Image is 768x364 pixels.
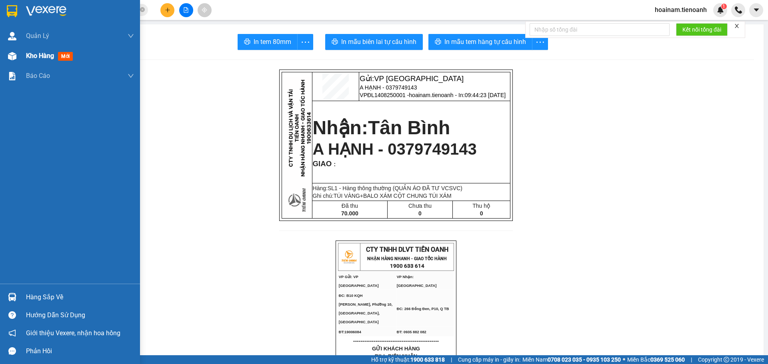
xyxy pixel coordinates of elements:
[371,355,445,364] span: Hỗ trợ kỹ thuật:
[58,52,73,61] span: mới
[342,203,358,209] span: Đã thu
[465,92,506,98] span: 09:44:23 [DATE]
[360,84,417,91] span: A HẠNH - 0379749143
[623,358,625,361] span: ⚪️
[375,353,418,359] span: BILL BIÊN NHẬN
[374,74,464,83] span: VP [GEOGRAPHIC_DATA]
[7,5,17,17] img: logo-vxr
[313,159,332,168] span: GIAO
[397,275,437,288] span: VP Nhận: [GEOGRAPHIC_DATA]
[140,7,145,12] span: close-circle
[397,307,449,311] span: ĐC: 266 Đồng Đen, P10, Q TB
[332,38,338,46] span: printer
[140,6,145,14] span: close-circle
[160,3,174,17] button: plus
[650,356,685,363] strong: 0369 525 060
[179,3,193,17] button: file-add
[8,329,16,337] span: notification
[339,330,361,334] span: ĐT:19006084
[313,140,477,158] span: A HẠNH - 0379749143
[435,38,441,46] span: printer
[313,193,452,199] span: Ghi chú:
[8,347,16,355] span: message
[313,185,462,191] span: Hàng:SL
[676,23,728,36] button: Kết nối tổng đài
[339,247,359,267] img: logo
[26,52,54,60] span: Kho hàng
[360,74,464,83] span: Gửi:
[238,34,298,50] button: printerIn tem 80mm
[332,161,336,167] span: :
[313,117,450,138] strong: Nhận:
[522,355,621,364] span: Miền Nam
[339,294,392,324] span: ĐC: B10 KQH [PERSON_NAME], Phường 10, [GEOGRAPHIC_DATA], [GEOGRAPHIC_DATA]
[717,6,724,14] img: icon-new-feature
[648,5,713,15] span: hoainam.tienoanh
[297,34,313,50] button: more
[325,34,423,50] button: printerIn mẫu biên lai tự cấu hình
[627,355,685,364] span: Miền Bắc
[444,37,526,47] span: In mẫu tem hàng tự cấu hình
[410,356,445,363] strong: 1900 633 818
[734,23,740,29] span: close
[183,7,189,13] span: file-add
[26,71,50,81] span: Báo cáo
[26,345,134,357] div: Phản hồi
[353,338,439,344] span: ----------------------------------------------
[367,256,447,261] strong: NHẬN HÀNG NHANH - GIAO TỐC HÀNH
[368,117,450,138] span: Tân Bình
[532,37,548,47] span: more
[749,3,763,17] button: caret-down
[8,293,16,301] img: warehouse-icon
[8,311,16,319] span: question-circle
[548,356,621,363] strong: 0708 023 035 - 0935 103 250
[721,4,727,9] sup: 1
[691,355,692,364] span: |
[26,291,134,303] div: Hàng sắp về
[298,37,313,47] span: more
[334,193,452,199] span: TÚI VÀNG+BALO XÁM CỘT CHUNG TÚI XÁM
[397,330,426,334] span: ĐT: 0935 882 082
[341,210,358,217] span: 70.000
[8,52,16,60] img: warehouse-icon
[480,210,483,217] span: 0
[532,34,548,50] button: more
[722,4,725,9] span: 1
[408,203,432,209] span: Chưa thu
[418,210,422,217] span: 0
[390,263,424,269] strong: 1900 633 614
[451,355,452,364] span: |
[8,32,16,40] img: warehouse-icon
[428,34,532,50] button: printerIn mẫu tem hàng tự cấu hình
[339,275,379,288] span: VP Gửi: VP [GEOGRAPHIC_DATA]
[128,33,134,39] span: down
[244,38,250,46] span: printer
[165,7,170,13] span: plus
[530,23,670,36] input: Nhập số tổng đài
[334,185,462,191] span: 1 - Hàng thông thường (QUẦN ÁO ĐÃ TƯ VCSVC)
[128,73,134,79] span: down
[458,355,520,364] span: Cung cấp máy in - giấy in:
[26,309,134,321] div: Hướng dẫn sử dụng
[202,7,207,13] span: aim
[682,25,721,34] span: Kết nối tổng đài
[366,246,448,253] span: CTY TNHH DLVT TIẾN OANH
[472,203,490,209] span: Thu hộ
[724,357,729,362] span: copyright
[8,72,16,80] img: solution-icon
[198,3,212,17] button: aim
[735,6,742,14] img: phone-icon
[26,31,49,41] span: Quản Lý
[360,92,506,98] span: VPĐL1408250001 -
[753,6,760,14] span: caret-down
[372,346,420,352] span: GỬI KHÁCH HÀNG
[26,328,120,338] span: Giới thiệu Vexere, nhận hoa hồng
[409,92,506,98] span: hoainam.tienoanh - In:
[341,37,416,47] span: In mẫu biên lai tự cấu hình
[254,37,291,47] span: In tem 80mm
